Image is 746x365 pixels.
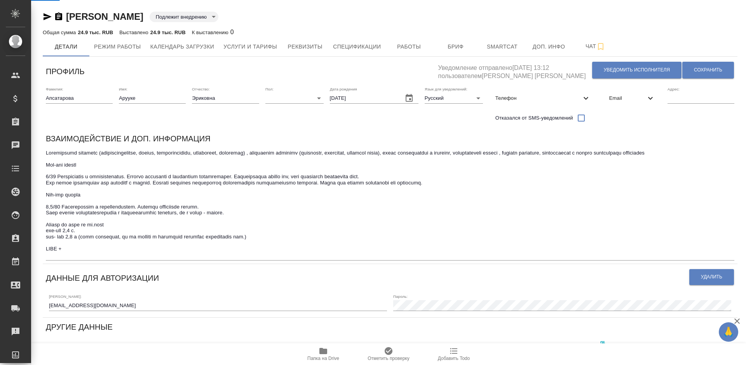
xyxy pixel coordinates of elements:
[628,343,700,347] label: Место жительства (город), гражданство:
[150,42,214,52] span: Календарь загрузки
[577,42,614,51] span: Чат
[119,30,150,35] p: Выставлено
[46,65,85,78] h6: Профиль
[396,343,453,347] label: Мессенджер (ICQ, Skype и т.п.):
[43,12,52,21] button: Скопировать ссылку для ЯМессенджера
[719,322,738,342] button: 🙏
[393,294,408,298] label: Пароль:
[150,30,186,35] p: 24.9 тыс. RUB
[153,14,209,20] button: Подлежит внедрению
[425,87,467,91] label: Язык для уведомлений:
[595,336,611,352] button: Скопировать ссылку
[495,94,581,102] span: Телефон
[722,324,735,340] span: 🙏
[265,87,274,91] label: Пол:
[512,343,565,347] label: Ссылка на аккаунт SmartCAT:
[46,321,113,333] h6: Другие данные
[484,42,521,52] span: Smartcat
[66,11,143,22] a: [PERSON_NAME]
[489,90,597,107] div: Телефон
[421,343,486,365] button: Добавить Todo
[291,343,356,365] button: Папка на Drive
[330,87,357,91] label: Дата рождения
[307,356,339,361] span: Папка на Drive
[495,114,573,122] span: Отказался от SMS-уведомлений
[438,356,470,361] span: Добавить Todo
[438,60,591,80] h5: Уведомление отправлено [DATE] 13:12 пользователем [PERSON_NAME] [PERSON_NAME]
[682,62,734,78] button: Сохранить
[281,343,294,347] label: Статус:
[49,343,84,347] label: Порядковый номер:
[390,42,428,52] span: Работы
[46,272,159,284] h6: Данные для авторизации
[47,42,85,52] span: Детали
[43,30,78,35] p: Общая сумма
[668,87,680,91] label: Адрес:
[609,94,646,102] span: Email
[150,12,218,22] div: Подлежит внедрению
[592,62,682,78] button: Уведомить исполнителя
[46,87,63,91] label: Фамилия:
[46,132,211,145] h6: Взаимодействие и доп. информация
[603,90,661,107] div: Email
[286,42,324,52] span: Реквизиты
[596,42,605,51] svg: Подписаться
[49,294,82,298] label: [PERSON_NAME]:
[119,87,127,91] label: Имя:
[356,343,421,365] button: Отметить проверку
[689,269,734,285] button: Удалить
[192,28,234,37] div: 0
[192,87,210,91] label: Отчество:
[192,30,230,35] p: К выставлению
[604,67,670,73] span: Уведомить исполнителя
[694,67,722,73] span: Сохранить
[223,42,277,52] span: Услуги и тарифы
[165,343,172,347] label: Тип:
[530,42,568,52] span: Доп. инфо
[425,93,483,104] div: Русский
[701,274,722,280] span: Удалить
[78,30,113,35] p: 24.9 тыс. RUB
[46,150,734,258] textarea: Loremipsumd sitametc (adipiscingelitse, doeius, temporincididu, utlaboreet, doloremag) , aliquaen...
[333,42,381,52] span: Спецификации
[54,12,63,21] button: Скопировать ссылку
[368,356,409,361] span: Отметить проверку
[94,42,141,52] span: Режим работы
[437,42,474,52] span: Бриф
